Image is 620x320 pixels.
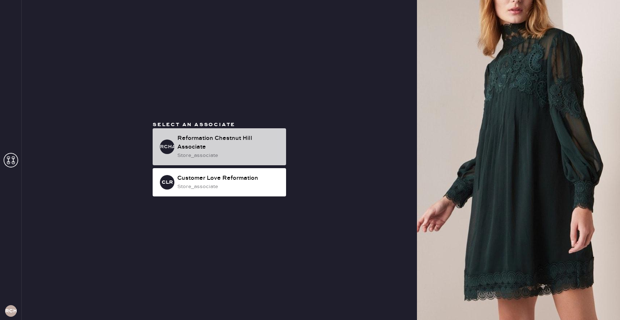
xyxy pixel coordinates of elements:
[153,121,235,128] span: Select an associate
[177,183,280,191] div: store_associate
[5,308,17,313] h3: RCH
[177,134,280,151] div: Reformation Chestnut Hill Associate
[177,151,280,159] div: store_associate
[160,144,174,149] h3: RCHA
[162,180,173,185] h3: CLR
[177,174,280,183] div: Customer Love Reformation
